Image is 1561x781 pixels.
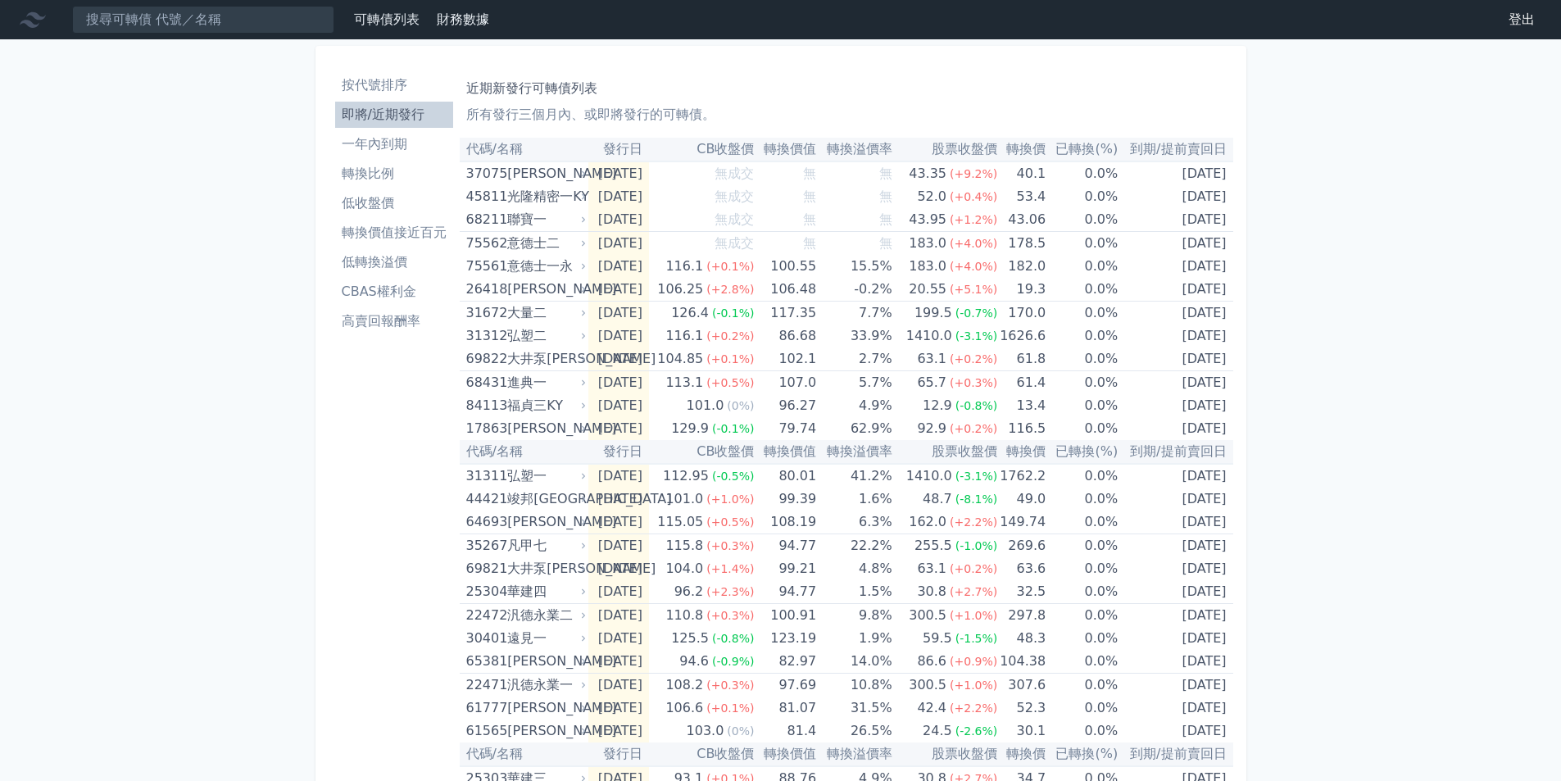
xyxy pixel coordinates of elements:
div: 68211 [466,208,504,231]
div: 106.25 [654,278,706,301]
div: 69821 [466,557,504,580]
div: 1410.0 [903,465,955,488]
td: [DATE] [588,674,649,697]
td: 100.91 [754,604,816,628]
td: 1.9% [816,627,892,650]
li: 低收盤價 [335,193,453,213]
td: 1.5% [816,580,892,604]
span: (+0.9%) [950,655,997,668]
td: 4.9% [816,394,892,417]
div: 17863 [466,417,504,440]
td: [DATE] [588,161,649,185]
td: 97.69 [754,674,816,697]
span: (+0.5%) [706,515,754,529]
td: 1.6% [816,488,892,511]
td: [DATE] [1118,534,1232,558]
td: 0.0% [1046,325,1118,347]
div: 199.5 [911,302,955,325]
td: 0.0% [1046,232,1118,256]
span: (-0.8%) [712,632,755,645]
span: (+0.3%) [950,376,997,389]
div: 68431 [466,371,504,394]
div: 116.1 [662,325,706,347]
td: 49.0 [997,488,1046,511]
iframe: Chat Widget [1479,702,1561,781]
td: [DATE] [1118,325,1232,347]
div: 30401 [466,627,504,650]
td: 13.4 [997,394,1046,417]
td: [DATE] [588,534,649,558]
td: [DATE] [1118,580,1232,604]
div: 183.0 [905,255,950,278]
span: 無 [803,166,816,181]
span: (+4.0%) [950,260,997,273]
td: [DATE] [588,185,649,208]
div: 84113 [466,394,504,417]
td: [DATE] [588,488,649,511]
div: [PERSON_NAME] [507,650,583,673]
td: -0.2% [816,278,892,302]
td: [DATE] [1118,557,1232,580]
div: 25304 [466,580,504,603]
th: 到期/提前賣回日 [1118,138,1232,161]
td: [DATE] [1118,464,1232,488]
td: [DATE] [588,255,649,278]
td: 86.68 [754,325,816,347]
div: [PERSON_NAME] [507,417,583,440]
a: 即將/近期發行 [335,102,453,128]
span: (+0.2%) [950,422,997,435]
span: (+0.2%) [950,562,997,575]
td: [DATE] [588,232,649,256]
td: 2.7% [816,347,892,371]
td: 33.9% [816,325,892,347]
span: (-0.5%) [712,470,755,483]
span: 無 [803,211,816,227]
div: 52.0 [914,185,950,208]
span: (0%) [727,399,754,412]
div: [PERSON_NAME] [507,278,583,301]
td: 0.0% [1046,511,1118,534]
td: 182.0 [997,255,1046,278]
div: 35267 [466,534,504,557]
td: 80.01 [754,464,816,488]
td: 123.19 [754,627,816,650]
li: 一年內到期 [335,134,453,154]
td: 149.74 [997,511,1046,534]
input: 搜尋可轉債 代號／名稱 [72,6,334,34]
th: 代碼/名稱 [460,138,589,161]
span: (+0.2%) [706,329,754,343]
div: 43.95 [905,208,950,231]
td: [DATE] [588,650,649,674]
span: (+2.8%) [706,283,754,296]
div: 大井泵[PERSON_NAME] [507,347,583,370]
td: [DATE] [588,604,649,628]
td: [DATE] [588,557,649,580]
td: [DATE] [588,417,649,440]
div: 44421 [466,488,504,511]
div: 進典一 [507,371,583,394]
div: 63.1 [914,347,950,370]
th: 發行日 [588,440,649,464]
td: 0.0% [1046,674,1118,697]
span: (-0.1%) [712,306,755,320]
div: 300.5 [905,674,950,697]
td: 99.39 [754,488,816,511]
td: 40.1 [997,161,1046,185]
a: 按代號排序 [335,72,453,98]
a: 轉換價值接近百元 [335,220,453,246]
td: 10.8% [816,674,892,697]
div: 108.2 [662,674,706,697]
td: 4.8% [816,557,892,580]
span: (+9.2%) [950,167,997,180]
td: 61.4 [997,371,1046,395]
span: 無 [879,235,892,251]
span: (+0.4%) [950,190,997,203]
div: 26418 [466,278,504,301]
div: 20.55 [905,278,950,301]
td: 62.9% [816,417,892,440]
span: 無 [879,211,892,227]
td: 0.0% [1046,208,1118,232]
td: [DATE] [1118,371,1232,395]
td: [DATE] [588,580,649,604]
td: [DATE] [1118,394,1232,417]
